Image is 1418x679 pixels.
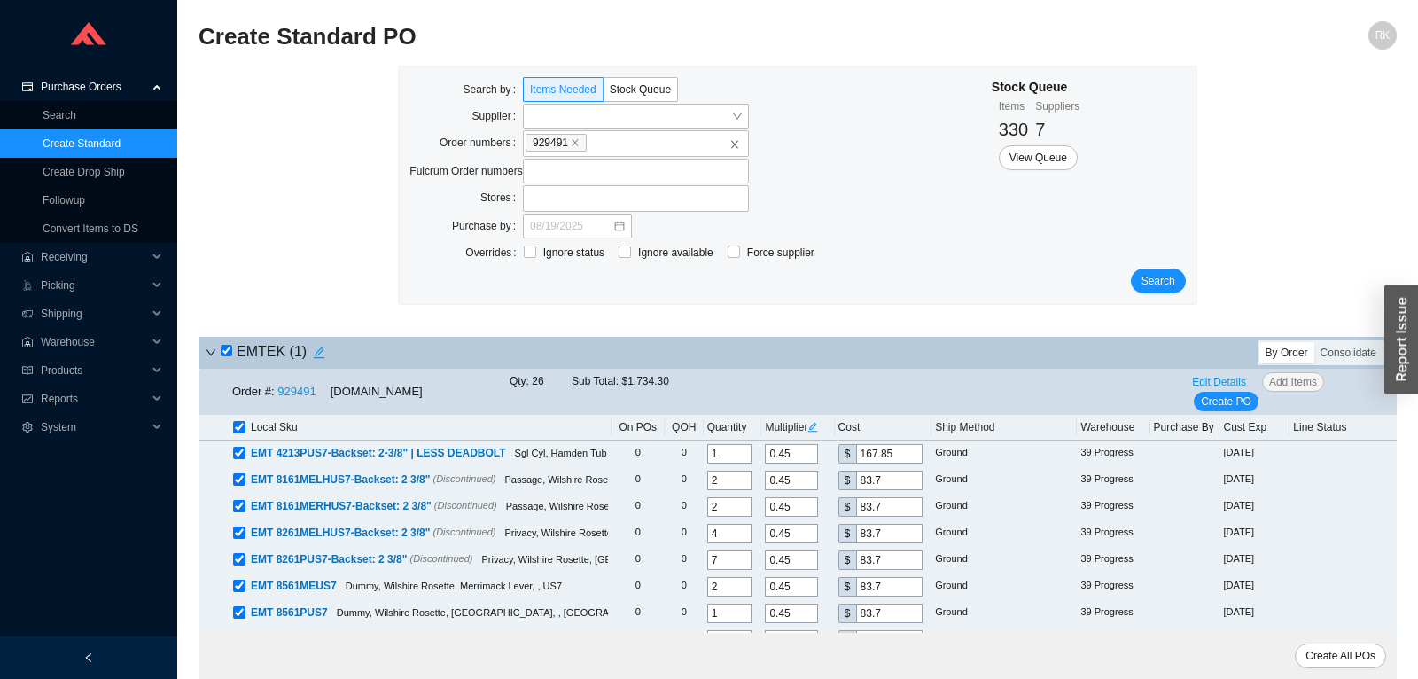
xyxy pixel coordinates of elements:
[43,137,121,150] a: Create Standard
[510,375,529,387] span: Qty:
[1219,547,1289,574] td: [DATE]
[999,145,1078,170] button: View Queue
[931,547,1077,574] td: Ground
[1219,415,1289,441] th: Cust Exp
[765,418,830,436] div: Multiplier
[631,244,721,261] span: Ignore available
[1150,415,1220,441] th: Purchase By
[41,243,147,271] span: Receiving
[1077,441,1149,467] td: 39 Progress
[835,415,932,441] th: Cost
[21,82,34,92] span: credit-card
[612,467,665,494] td: 0
[43,194,85,207] a: Followup
[530,217,612,235] input: 08/19/2025
[21,365,34,376] span: read
[41,356,147,385] span: Products
[999,120,1028,139] span: 330
[838,497,856,517] div: $
[665,441,704,467] td: 0
[1194,392,1258,411] button: Create PO
[1077,415,1149,441] th: Warehouse
[838,444,856,464] div: $
[838,630,856,650] div: $
[440,130,523,155] label: Order numbers
[41,300,147,328] span: Shipping
[199,21,1097,52] h2: Create Standard PO
[838,550,856,570] div: $
[665,574,704,600] td: 0
[665,520,704,547] td: 0
[1219,627,1289,653] td: [DATE]
[1314,342,1383,363] div: Consolidate
[665,627,704,653] td: 0
[612,520,665,547] td: 0
[1077,600,1149,627] td: 39 Progress
[612,494,665,520] td: 0
[307,340,331,365] button: edit
[83,652,94,663] span: left
[1077,547,1149,574] td: 39 Progress
[530,83,596,96] span: Items Needed
[1009,149,1067,167] span: View Queue
[43,222,138,235] a: Convert Items to DS
[1219,600,1289,627] td: [DATE]
[838,577,856,597] div: $
[1289,415,1397,441] th: Line Status
[1305,647,1375,665] span: Create All POs
[1262,372,1324,392] button: Add Items
[931,494,1077,520] td: Ground
[465,240,523,265] label: Overrides
[331,385,423,398] span: [DOMAIN_NAME]
[740,244,822,261] span: Force supplier
[1077,494,1149,520] td: 39 Progress
[807,422,818,433] span: edit
[1141,272,1175,290] span: Search
[729,139,740,150] span: close
[999,98,1028,115] div: Items
[612,441,665,467] td: 0
[290,344,308,359] span: ( 1 )
[665,547,704,574] td: 0
[665,467,704,494] td: 0
[1035,120,1045,139] span: 7
[532,375,543,387] span: 26
[612,574,665,600] td: 0
[1375,21,1391,50] span: RK
[43,109,76,121] a: Search
[251,500,432,512] span: EMT 8161MERHUS7-Backset: 2 3/8"
[536,244,612,261] span: Ignore status
[572,375,619,387] span: Sub Total:
[41,385,147,413] span: Reports
[612,415,665,441] th: On POs
[480,185,523,210] label: Stores
[277,385,316,398] a: 929491
[433,527,496,537] i: (Discontinued)
[931,467,1077,494] td: Ground
[1295,644,1386,668] button: Create All POs
[1219,467,1289,494] td: [DATE]
[1035,98,1079,115] div: Suppliers
[1077,574,1149,600] td: 39 Progress
[589,133,602,152] input: 929491closeclose
[251,473,430,486] span: EMT 8161MELHUS7-Backset: 2 3/8"
[571,138,580,147] span: close
[931,627,1077,653] td: Ground
[41,413,147,441] span: System
[1077,520,1149,547] td: 39 Progress
[206,347,216,358] span: down
[346,581,562,591] span: Dummy, Wilshire Rosette, Merrimack Lever, , US7
[992,77,1079,98] div: Stock Queue
[506,501,912,511] span: Passage, Wilshire Rosette, Merrimack Lever, [GEOGRAPHIC_DATA], [GEOGRAPHIC_DATA]
[1259,342,1314,363] div: By Order
[838,524,856,543] div: $
[704,415,762,441] th: Quantity
[1131,269,1186,293] button: Search
[504,474,738,485] span: Passage, Wilshire Rosette, Merrimack Lever, LH, US7
[515,448,838,458] span: Sgl Cyl, Hamden Tub Ent, [GEOGRAPHIC_DATA], [GEOGRAPHIC_DATA]
[665,494,704,520] td: 0
[838,604,856,623] div: $
[1219,520,1289,547] td: [DATE]
[472,104,523,129] label: Supplier:
[251,580,337,592] span: EMT 8561MEUS7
